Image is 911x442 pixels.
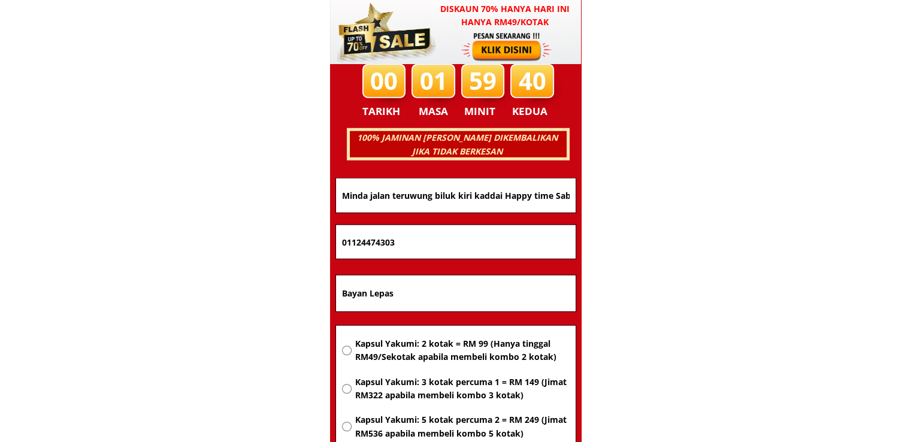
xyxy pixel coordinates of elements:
h3: MINIT [464,103,500,120]
span: Kapsul Yakumi: 5 kotak percuma 2 = RM 249 (Jimat RM536 apabila membeli kombo 5 kotak) [355,413,569,440]
h3: Diskaun 70% hanya hari ini hanya RM49/kotak [429,2,582,29]
span: Kapsul Yakumi: 3 kotak percuma 1 = RM 149 (Jimat RM322 apabila membeli kombo 3 kotak) [355,376,569,402]
input: Nombor Telefon Bimbit [339,225,573,259]
h3: TARIKH [362,103,413,120]
h3: KEDUA [512,103,551,120]
input: Alamat [339,276,573,311]
h3: MASA [413,103,454,120]
h3: 100% JAMINAN [PERSON_NAME] DIKEMBALIKAN JIKA TIDAK BERKESAN [348,131,566,158]
span: Kapsul Yakumi: 2 kotak = RM 99 (Hanya tinggal RM49/Sekotak apabila membeli kombo 2 kotak) [355,337,569,364]
input: Nama penuh [339,178,573,213]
